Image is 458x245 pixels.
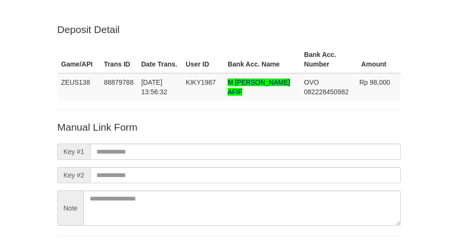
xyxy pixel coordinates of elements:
[100,46,137,73] th: Trans ID
[224,46,300,73] th: Bank Acc. Name
[355,46,401,73] th: Amount
[57,22,401,36] p: Deposit Detail
[141,78,167,96] span: [DATE] 13:56:32
[57,46,100,73] th: Game/API
[182,46,224,73] th: User ID
[186,78,216,86] span: KIKY1987
[137,46,182,73] th: Date Trans.
[57,120,401,134] p: Manual Link Form
[304,88,348,96] span: Copy 082228450982 to clipboard
[57,167,90,183] span: Key #2
[57,190,83,226] span: Note
[304,78,319,86] span: OVO
[57,73,100,100] td: ZEUS138
[100,73,137,100] td: 88879788
[228,78,290,96] span: Nama rekening >18 huruf, harap diedit
[57,144,90,160] span: Key #1
[300,46,355,73] th: Bank Acc. Number
[359,78,390,86] span: Rp 98,000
